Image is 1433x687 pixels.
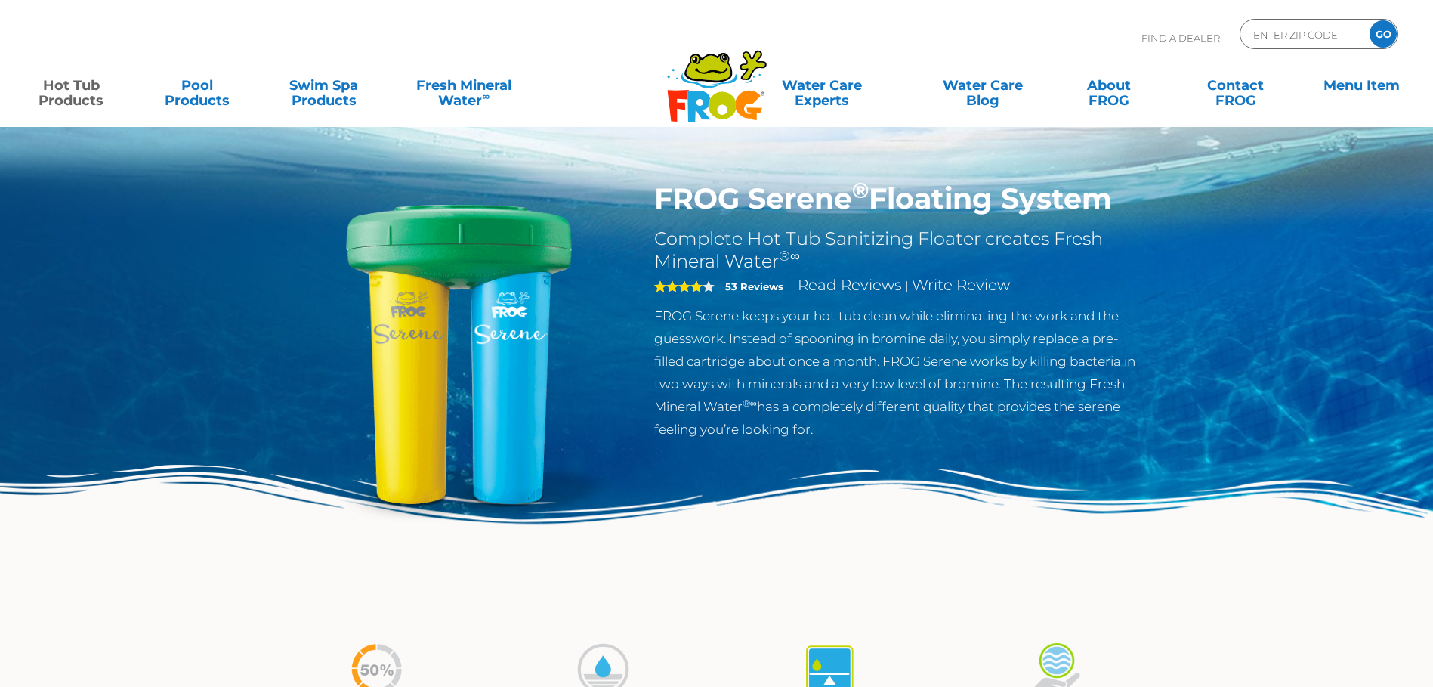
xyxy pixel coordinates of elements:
[654,181,1147,216] h1: FROG Serene Floating System
[267,70,380,101] a: Swim SpaProducts
[15,70,128,101] a: Hot TubProducts
[1053,70,1166,101] a: AboutFROG
[912,276,1010,294] a: Write Review
[743,398,757,409] sup: ®∞
[286,181,632,528] img: hot-tub-product-serene-floater.png
[725,280,783,292] strong: 53 Reviews
[927,70,1039,101] a: Water CareBlog
[730,70,913,101] a: Water CareExperts
[852,177,869,203] sup: ®
[482,90,490,102] sup: ∞
[394,70,534,101] a: Fresh MineralWater∞
[1141,19,1220,57] p: Find A Dealer
[1305,70,1418,101] a: Menu Item
[1179,70,1292,101] a: ContactFROG
[654,305,1147,441] p: FROG Serene keeps your hot tub clean while eliminating the work and the guesswork. Instead of spo...
[779,248,800,265] sup: ®∞
[798,276,902,294] a: Read Reviews
[1370,20,1397,48] input: GO
[654,280,703,292] span: 4
[659,30,775,122] img: Frog Products Logo
[654,227,1147,273] h2: Complete Hot Tub Sanitizing Floater creates Fresh Mineral Water
[141,70,254,101] a: PoolProducts
[905,279,909,293] span: |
